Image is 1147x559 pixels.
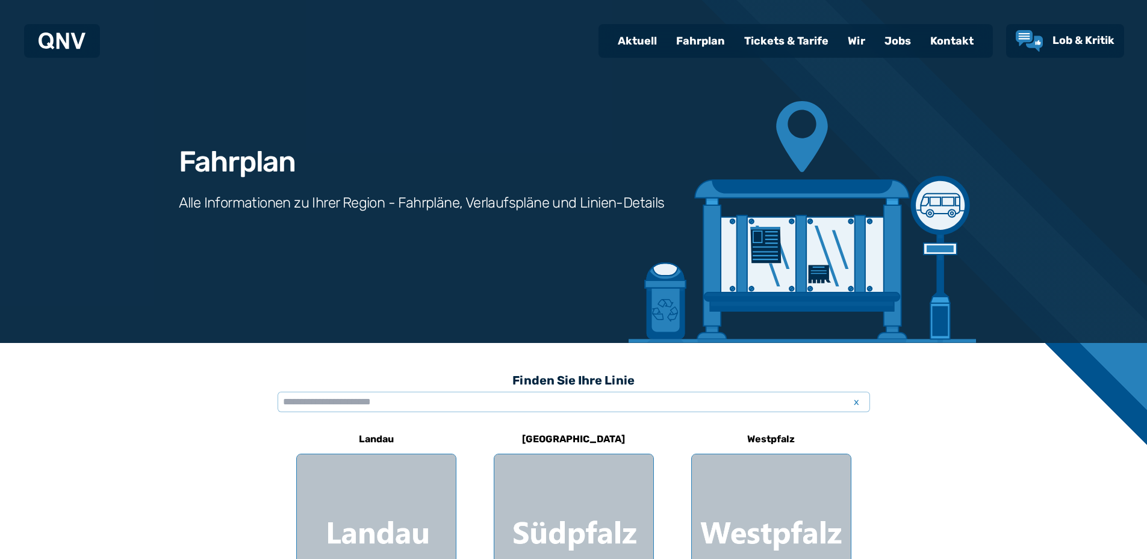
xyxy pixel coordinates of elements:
a: Jobs [875,25,921,57]
a: Tickets & Tarife [735,25,838,57]
img: QNV Logo [39,32,85,49]
h3: Finden Sie Ihre Linie [278,367,870,394]
a: Lob & Kritik [1016,30,1114,52]
h1: Fahrplan [179,147,296,176]
h6: Westpfalz [742,430,800,449]
a: Fahrplan [667,25,735,57]
a: Aktuell [608,25,667,57]
h6: [GEOGRAPHIC_DATA] [517,430,630,449]
a: Wir [838,25,875,57]
span: x [848,395,865,409]
span: Lob & Kritik [1052,34,1114,47]
h6: Landau [354,430,399,449]
a: QNV Logo [39,29,85,53]
a: Kontakt [921,25,983,57]
h3: Alle Informationen zu Ihrer Region - Fahrpläne, Verlaufspläne und Linien-Details [179,193,665,212]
